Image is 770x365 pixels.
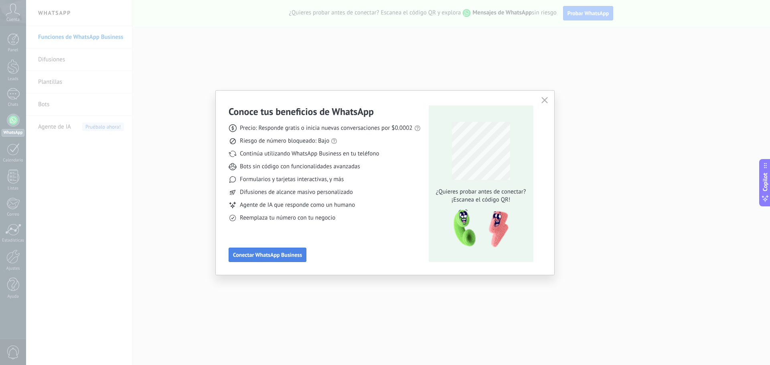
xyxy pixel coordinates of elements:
[240,137,329,145] span: Riesgo de número bloqueado: Bajo
[240,150,379,158] span: Continúa utilizando WhatsApp Business en tu teléfono
[229,248,306,262] button: Conectar WhatsApp Business
[240,188,353,196] span: Difusiones de alcance masivo personalizado
[434,188,528,196] span: ¿Quieres probar antes de conectar?
[761,173,769,191] span: Copilot
[233,252,302,258] span: Conectar WhatsApp Business
[240,163,360,171] span: Bots sin código con funcionalidades avanzadas
[229,105,374,118] h3: Conoce tus beneficios de WhatsApp
[447,207,510,250] img: qr-pic-1x.png
[240,124,413,132] span: Precio: Responde gratis o inicia nuevas conversaciones por $0.0002
[434,196,528,204] span: ¡Escanea el código QR!
[240,201,355,209] span: Agente de IA que responde como un humano
[240,175,344,184] span: Formularios y tarjetas interactivas, y más
[240,214,335,222] span: Reemplaza tu número con tu negocio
